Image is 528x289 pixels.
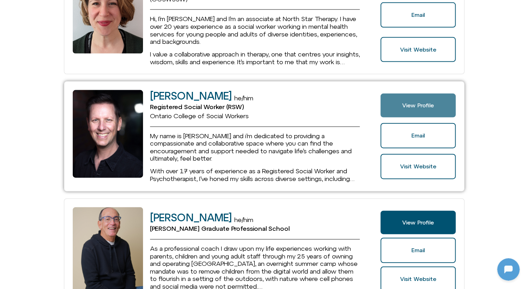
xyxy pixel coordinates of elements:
img: N5FCcHC.png [2,173,12,182]
span: Ontario College of Social Workers [150,112,249,120]
a: Email [380,2,455,28]
img: N5FCcHC.png [2,24,12,34]
h2: [DOMAIN_NAME] [21,5,108,14]
span: Visit Website [400,276,436,282]
img: N5FCcHC.png [6,4,18,15]
p: It seems like playing Xbox after school has become a habit for you. If you could swap that habit ... [20,129,125,180]
p: With over 17 years of experience as a Registered Social Worker and Psychotherapist, I’ve honed my... [150,167,360,182]
span: [PERSON_NAME] Graduate Professional School [150,225,289,232]
h2: [PERSON_NAME] [150,90,232,102]
img: N5FCcHC.png [2,90,12,100]
textarea: Message Input [12,226,120,233]
span: View Profile [402,102,434,109]
span: he/him [234,94,253,102]
span: View Profile [402,220,434,226]
svg: Close Chatbot Button [123,3,135,15]
p: Understood. After school, what tends to make you reach for the Xbox? Is it tied to a feeling, a s... [20,63,125,97]
a: View Profile [380,94,455,117]
svg: Restart Conversation Button [111,3,123,15]
span: he/him [234,216,253,223]
span: Email [411,12,425,18]
span: Email [411,247,425,254]
a: Email [380,238,455,263]
span: Registered Social Worker (RSW) [150,103,244,110]
span: Email [411,133,425,139]
p: I value a collaborative approach in therapy, one that centres your insights, wisdom, skills and e... [150,51,360,66]
p: My name is [PERSON_NAME] and i’m dedicated to providing a compassionate and collaborative space w... [150,132,360,162]
a: Website [380,37,455,62]
span: Visit Website [400,163,436,170]
p: Hi, I’m [PERSON_NAME] and I’m an associate at North Star Therapy. I have over 20 years experience... [150,15,360,45]
img: N5FCcHC.png [2,201,12,211]
a: View Profile [380,211,455,235]
p: Looks like you stepped away. No rush—just message me when you're ready! [20,191,125,208]
h2: [PERSON_NAME] [150,212,232,223]
iframe: Botpress [497,258,520,281]
p: too much xbox after school [60,43,133,51]
a: Website [380,154,455,179]
p: routine [115,109,133,117]
button: Expand Header Button [2,2,139,16]
span: Visit Website [400,47,436,53]
a: Email [380,123,455,148]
